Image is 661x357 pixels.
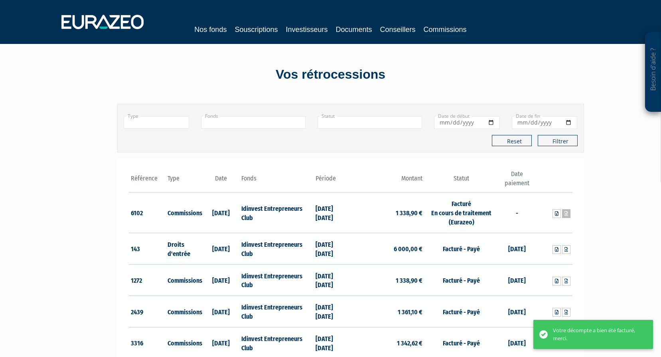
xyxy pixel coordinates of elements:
div: Vos rétrocessions [103,65,558,84]
td: Facturé - Payé [424,233,498,264]
th: Date paiement [498,170,535,192]
td: Facturé - Payé [424,264,498,296]
td: - [498,192,535,233]
a: Conseillers [380,24,416,35]
th: Période [314,170,351,192]
a: Souscriptions [235,24,278,35]
td: [DATE] [498,233,535,264]
th: Fonds [239,170,313,192]
td: [DATE] [498,264,535,296]
td: Facturé - Payé [424,296,498,327]
td: [DATE] [203,233,240,264]
td: 1 338,90 € [351,192,424,233]
td: [DATE] [DATE] [314,296,351,327]
td: [DATE] [DATE] [314,192,351,233]
td: [DATE] [DATE] [314,233,351,264]
p: Besoin d'aide ? [649,36,658,108]
td: [DATE] [DATE] [314,264,351,296]
th: Date [203,170,240,192]
td: Commissions [166,192,203,233]
td: Idinvest Entrepreneurs Club [239,233,313,264]
th: Référence [129,170,166,192]
td: 6 000,00 € [351,233,424,264]
td: Droits d'entrée [166,233,203,264]
td: Idinvest Entrepreneurs Club [239,192,313,233]
button: Filtrer [538,135,578,146]
th: Montant [351,170,424,192]
th: Statut [424,170,498,192]
td: Idinvest Entrepreneurs Club [239,296,313,327]
td: Idinvest Entrepreneurs Club [239,264,313,296]
button: Reset [492,135,532,146]
a: Investisseurs [286,24,328,35]
img: 1732889491-logotype_eurazeo_blanc_rvb.png [61,15,144,29]
td: 1272 [129,264,166,296]
th: Type [166,170,203,192]
td: [DATE] [203,296,240,327]
td: 1 338,90 € [351,264,424,296]
td: 2439 [129,296,166,327]
td: 1 361,10 € [351,296,424,327]
td: 143 [129,233,166,264]
a: Documents [336,24,372,35]
a: Commissions [424,24,467,36]
td: 6102 [129,192,166,233]
td: Commissions [166,296,203,327]
td: [DATE] [498,296,535,327]
div: Votre décompte a bien été facturé, merci. [553,327,641,342]
td: Commissions [166,264,203,296]
td: [DATE] [203,192,240,233]
td: [DATE] [203,264,240,296]
a: Nos fonds [194,24,227,35]
td: Facturé En cours de traitement (Eurazeo) [424,192,498,233]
